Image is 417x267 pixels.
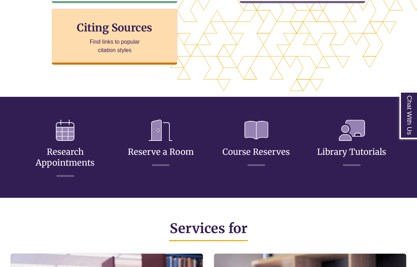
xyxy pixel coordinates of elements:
a: Research Appointments [36,130,95,168]
span: Services for [170,220,248,237]
a: Reserve a Room [128,130,194,157]
p: Find links to popular citation styles [81,38,149,55]
a: Course Reserves [222,130,290,157]
a: Library Tutorials [317,130,386,157]
a: Citing Sources Find links to popular citation styles [52,9,177,65]
h3: Citing Sources [72,21,158,34]
a: Back to Top [389,117,415,127]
